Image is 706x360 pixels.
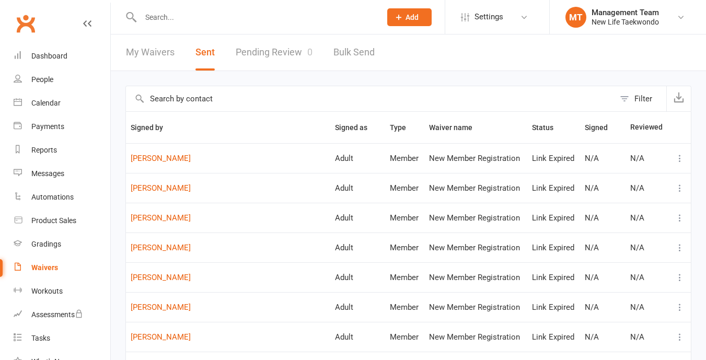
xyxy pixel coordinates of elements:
button: Signed as [335,121,379,134]
td: Adult [330,173,385,203]
a: Calendar [14,91,110,115]
div: Assessments [31,310,83,319]
a: Payments [14,115,110,138]
input: Search by contact [126,86,615,111]
div: N/A [630,184,664,193]
td: Link Expired [527,203,581,233]
div: New Member Registration [429,214,523,223]
div: N/A [630,154,664,163]
span: Signed as [335,123,379,132]
a: [PERSON_NAME] [131,333,326,342]
div: Waivers [31,263,58,272]
div: N/A [630,273,664,282]
div: Tasks [31,334,50,342]
td: Adult [330,233,385,262]
td: Member [385,233,424,262]
button: Filter [615,86,666,111]
a: [PERSON_NAME] [131,303,326,312]
td: Adult [330,262,385,292]
div: New Member Registration [429,303,523,312]
div: Reports [31,146,57,154]
a: Dashboard [14,44,110,68]
span: N/A [585,332,599,342]
td: Member [385,143,424,173]
div: New Member Registration [429,333,523,342]
div: Product Sales [31,216,76,225]
div: Filter [634,92,652,105]
span: Waiver name [429,123,484,132]
td: Link Expired [527,173,581,203]
span: N/A [585,273,599,282]
div: Calendar [31,99,61,107]
div: Workouts [31,287,63,295]
span: Add [406,13,419,21]
span: 0 [307,47,313,57]
span: Signed by [131,123,175,132]
a: Workouts [14,280,110,303]
td: Member [385,262,424,292]
button: Sent [195,34,215,71]
div: People [31,75,53,84]
div: Messages [31,169,64,178]
button: Status [532,121,565,134]
div: N/A [630,214,664,223]
div: Management Team [592,8,659,17]
span: N/A [585,183,599,193]
div: MT [565,7,586,28]
div: Gradings [31,240,61,248]
a: Pending Review0 [236,34,313,71]
div: N/A [630,333,664,342]
button: Add [387,8,432,26]
span: Settings [474,5,503,29]
td: Adult [330,203,385,233]
a: Gradings [14,233,110,256]
span: Type [390,123,418,132]
div: N/A [630,243,664,252]
span: N/A [585,213,599,223]
a: Clubworx [13,10,39,37]
div: N/A [630,303,664,312]
div: Automations [31,193,74,201]
button: Type [390,121,418,134]
td: Link Expired [527,233,581,262]
td: Link Expired [527,262,581,292]
a: Automations [14,185,110,209]
a: Product Sales [14,209,110,233]
a: [PERSON_NAME] [131,243,326,252]
a: Messages [14,162,110,185]
div: New Life Taekwondo [592,17,659,27]
button: Signed [585,121,619,134]
td: Adult [330,292,385,322]
td: Link Expired [527,292,581,322]
a: Bulk Send [333,34,375,71]
a: Assessments [14,303,110,327]
span: Signed [585,123,619,132]
td: Adult [330,322,385,352]
a: [PERSON_NAME] [131,154,326,163]
span: N/A [585,303,599,312]
input: Search... [137,10,374,25]
span: Status [532,123,565,132]
td: Link Expired [527,322,581,352]
div: New Member Registration [429,243,523,252]
div: Dashboard [31,52,67,60]
div: Payments [31,122,64,131]
td: Member [385,292,424,322]
td: Link Expired [527,143,581,173]
div: New Member Registration [429,273,523,282]
a: Waivers [14,256,110,280]
div: New Member Registration [429,184,523,193]
a: People [14,68,110,91]
a: Reports [14,138,110,162]
div: New Member Registration [429,154,523,163]
td: Member [385,322,424,352]
th: Reviewed [626,112,668,143]
a: My Waivers [126,34,175,71]
td: Member [385,173,424,203]
a: [PERSON_NAME] [131,273,326,282]
td: Member [385,203,424,233]
span: N/A [585,154,599,163]
a: Tasks [14,327,110,350]
button: Waiver name [429,121,484,134]
span: N/A [585,243,599,252]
